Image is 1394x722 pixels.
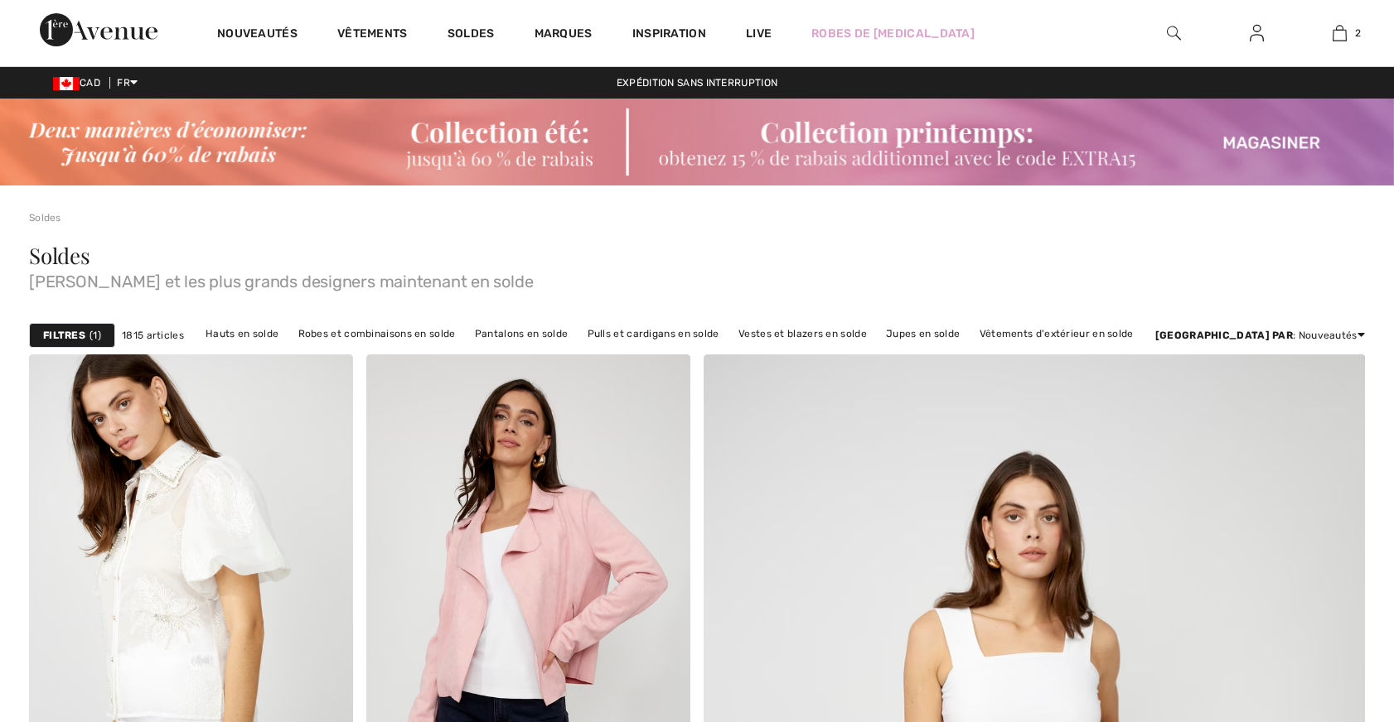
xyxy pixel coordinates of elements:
[290,323,464,344] a: Robes et combinaisons en solde
[40,13,157,46] img: 1ère Avenue
[1155,328,1365,343] div: : Nouveautés
[1237,23,1277,44] a: Se connecter
[53,77,107,89] span: CAD
[467,323,576,344] a: Pantalons en solde
[811,25,975,42] a: Robes de [MEDICAL_DATA]
[337,26,408,44] a: Vêtements
[29,267,1365,290] span: [PERSON_NAME] et les plus grands designers maintenant en solde
[197,323,287,344] a: Hauts en solde
[29,212,61,224] a: Soldes
[579,323,728,344] a: Pulls et cardigans en solde
[535,26,593,44] a: Marques
[1167,23,1181,43] img: recherche
[730,323,875,344] a: Vestes et blazers en solde
[1299,23,1380,43] a: 2
[448,26,495,44] a: Soldes
[971,323,1142,344] a: Vêtements d'extérieur en solde
[632,26,706,44] span: Inspiration
[43,328,85,343] strong: Filtres
[1289,598,1377,639] iframe: Ouvre un widget dans lequel vous pouvez chatter avec l’un de nos agents
[117,77,138,89] span: FR
[90,328,101,343] span: 1
[1333,23,1347,43] img: Mon panier
[1355,26,1361,41] span: 2
[878,323,968,344] a: Jupes en solde
[1155,330,1293,341] strong: [GEOGRAPHIC_DATA] par
[29,241,90,270] span: Soldes
[217,26,298,44] a: Nouveautés
[746,25,772,42] a: Live
[122,328,184,343] span: 1815 articles
[1250,23,1264,43] img: Mes infos
[53,77,80,90] img: Canadian Dollar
